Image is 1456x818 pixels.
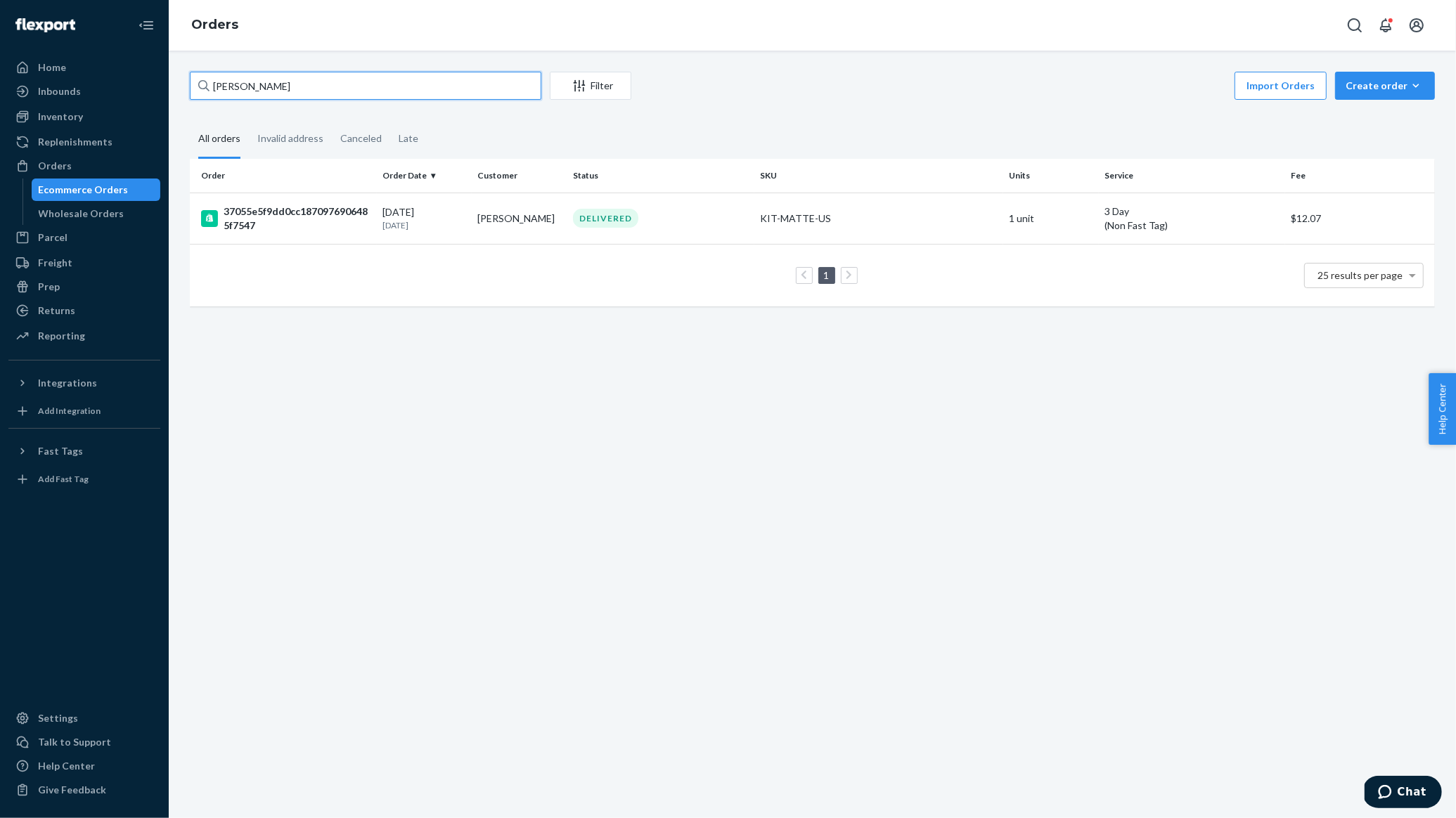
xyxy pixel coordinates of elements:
[257,120,323,157] div: Invalid address
[1335,72,1435,100] button: Create order
[38,135,112,149] div: Replenishments
[8,299,160,322] a: Returns
[15,18,75,32] img: Flexport logo
[477,169,562,181] div: Customer
[8,468,160,491] a: Add Fast Tag
[1285,193,1435,244] td: $12.07
[1003,159,1099,193] th: Units
[1365,776,1442,811] iframe: Opens a widget where you can chat to one of our agents
[760,212,998,226] div: KIT-MATTE-US
[38,405,101,417] div: Add Integration
[1104,204,1280,219] p: 3 Day
[754,159,1003,193] th: SKU
[1372,11,1400,39] button: Open notifications
[377,159,472,193] th: Order Date
[38,231,67,245] div: Parcel
[38,759,95,773] div: Help Center
[8,131,160,153] a: Replenishments
[8,779,160,801] button: Give Feedback
[8,325,160,347] a: Reporting
[8,707,160,729] a: Settings
[180,5,250,46] ol: breadcrumbs
[38,444,83,458] div: Fast Tags
[1104,219,1280,233] div: (Non Fast Tag)
[8,731,160,753] button: Talk to Support
[382,205,467,231] div: [DATE]
[8,252,160,274] a: Freight
[38,159,72,173] div: Orders
[191,17,238,32] a: Orders
[38,84,81,98] div: Inbounds
[567,159,754,193] th: Status
[32,178,161,201] a: Ecommerce Orders
[382,219,467,231] p: [DATE]
[38,110,83,124] div: Inventory
[38,60,66,74] div: Home
[32,202,161,225] a: Wholesale Orders
[1346,79,1424,93] div: Create order
[1318,269,1403,281] span: 25 results per page
[1429,373,1456,445] button: Help Center
[198,120,240,159] div: All orders
[8,56,160,79] a: Home
[573,209,638,228] div: DELIVERED
[1403,11,1431,39] button: Open account menu
[8,275,160,298] a: Prep
[8,80,160,103] a: Inbounds
[39,207,124,221] div: Wholesale Orders
[38,256,72,270] div: Freight
[1341,11,1369,39] button: Open Search Box
[8,400,160,422] a: Add Integration
[38,376,97,390] div: Integrations
[821,269,832,281] a: Page 1 is your current page
[38,735,111,749] div: Talk to Support
[340,120,382,157] div: Canceled
[38,711,78,725] div: Settings
[38,280,60,294] div: Prep
[8,440,160,462] button: Fast Tags
[1099,159,1286,193] th: Service
[38,329,85,343] div: Reporting
[8,105,160,128] a: Inventory
[38,304,75,318] div: Returns
[8,155,160,177] a: Orders
[1285,159,1435,193] th: Fee
[8,226,160,249] a: Parcel
[8,372,160,394] button: Integrations
[190,72,541,100] input: Search orders
[1003,193,1099,244] td: 1 unit
[8,755,160,777] a: Help Center
[201,204,371,233] div: 37055e5f9dd0cc1870976906485f7547
[550,72,631,100] button: Filter
[38,473,89,485] div: Add Fast Tag
[38,783,106,797] div: Give Feedback
[190,159,377,193] th: Order
[39,183,129,197] div: Ecommerce Orders
[472,193,567,244] td: [PERSON_NAME]
[550,79,631,93] div: Filter
[132,11,160,39] button: Close Navigation
[1235,72,1327,100] button: Import Orders
[399,120,418,157] div: Late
